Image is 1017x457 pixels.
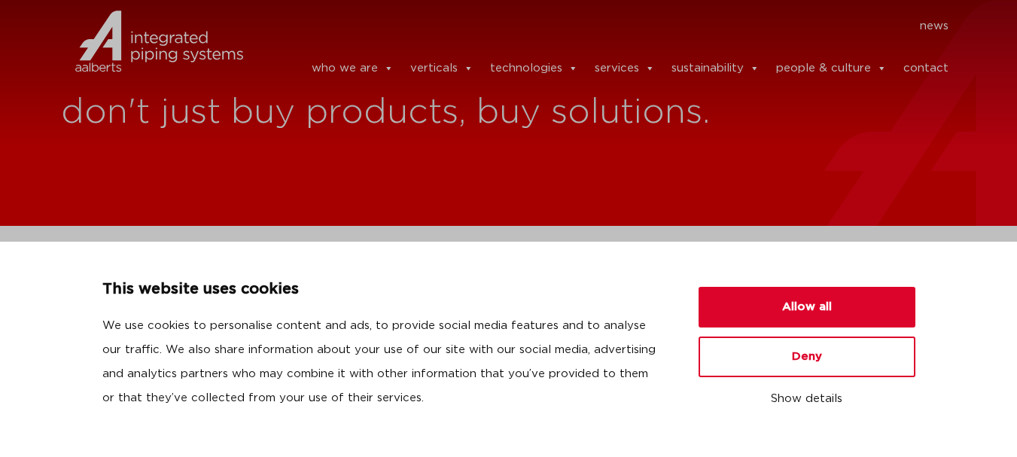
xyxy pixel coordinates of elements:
[699,337,915,377] button: Deny
[410,53,473,84] a: verticals
[102,278,662,302] p: This website uses cookies
[266,14,949,38] nav: Menu
[699,386,915,412] button: Show details
[776,53,887,84] a: people & culture
[595,53,655,84] a: services
[903,53,948,84] a: contact
[920,14,948,38] a: news
[671,53,760,84] a: sustainability
[490,53,578,84] a: technologies
[102,314,662,410] p: We use cookies to personalise content and ads, to provide social media features and to analyse ou...
[312,53,394,84] a: who we are
[699,287,915,328] button: Allow all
